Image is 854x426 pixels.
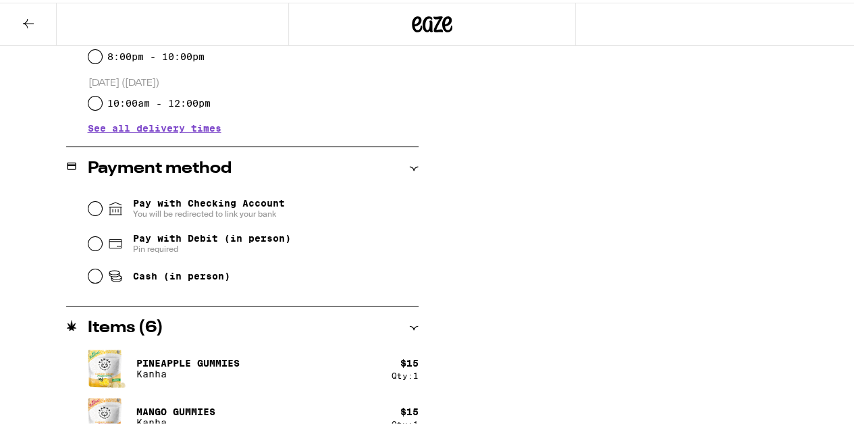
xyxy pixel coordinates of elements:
[392,369,419,377] div: Qty: 1
[136,415,215,425] p: Kanha
[136,366,240,377] p: Kanha
[107,95,211,106] label: 10:00am - 12:00pm
[392,417,419,426] div: Qty: 1
[107,49,205,59] label: 8:00pm - 10:00pm
[133,241,291,252] span: Pin required
[133,195,285,217] span: Pay with Checking Account
[88,74,419,87] p: [DATE] ([DATE])
[136,404,215,415] p: Mango Gummies
[136,355,240,366] p: Pineapple Gummies
[133,206,285,217] span: You will be redirected to link your bank
[133,268,230,279] span: Cash (in person)
[88,121,221,130] button: See all delivery times
[88,317,163,334] h2: Items ( 6 )
[400,355,419,366] div: $ 15
[400,404,419,415] div: $ 15
[88,346,126,386] img: Kanha - Pineapple Gummies
[133,230,291,241] span: Pay with Debit (in person)
[88,158,232,174] h2: Payment method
